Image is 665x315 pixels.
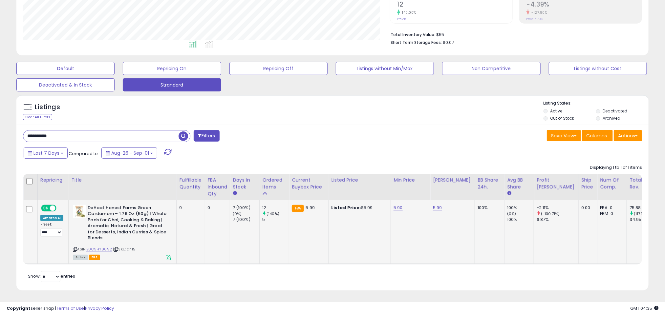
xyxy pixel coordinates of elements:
[233,211,242,216] small: (0%)
[397,17,406,21] small: Prev: 5
[586,132,607,139] span: Columns
[73,205,171,260] div: ASIN:
[233,177,257,190] div: Days In Stock
[28,273,75,279] span: Show: entries
[16,78,115,91] button: Deactivated & In Stock
[630,217,656,223] div: 34.95
[111,150,149,156] span: Aug-26 - Sep-01
[630,305,658,311] span: 2025-09-9 04:35 GMT
[208,177,227,197] div: FBA inbound Qty
[16,62,115,75] button: Default
[123,78,221,91] button: Strandard
[537,217,578,223] div: 6.87%
[86,246,112,252] a: B0C9HY8692
[42,205,50,211] span: ON
[69,150,99,157] span: Compared to:
[590,165,642,171] div: Displaying 1 to 1 of 1 items
[394,205,403,211] a: 5.90
[306,205,315,211] span: 5.99
[507,211,516,216] small: (0%)
[7,305,114,312] div: seller snap | |
[23,114,52,120] div: Clear All Filters
[547,130,581,141] button: Save View
[40,222,63,237] div: Preset:
[443,39,454,46] span: $0.07
[85,305,114,311] a: Privacy Policy
[603,115,620,121] label: Archived
[40,177,66,184] div: Repricing
[507,205,534,211] div: 100%
[630,177,654,190] div: Total Rev.
[267,211,279,216] small: (140%)
[507,177,531,190] div: Avg BB Share
[433,205,442,211] a: 5.99
[391,40,442,45] b: Short Term Storage Fees:
[537,205,578,211] div: -2.11%
[33,150,59,156] span: Last 7 Days
[478,177,502,190] div: BB Share 24h.
[600,177,624,190] div: Num of Comp.
[56,305,84,311] a: Terms of Use
[331,177,388,184] div: Listed Price
[73,255,88,260] span: All listings currently available for purchase on Amazon
[233,190,237,196] small: Days In Stock.
[550,115,574,121] label: Out of Stock
[292,205,304,212] small: FBA
[394,177,427,184] div: Min Price
[526,17,543,21] small: Prev: 15.79%
[35,103,60,112] h5: Listings
[541,211,560,216] small: (-130.71%)
[549,62,647,75] button: Listings without Cost
[179,205,200,211] div: 9
[391,32,436,37] b: Total Inventory Value:
[88,205,167,243] b: DeHaat Honest Farms Green Cardamom – 1.76 Oz (50g) | Whole Pods for Chai, Cooking & Baking | Arom...
[113,246,135,252] span: | SKU: dh15
[526,1,642,10] h2: -4.39%
[208,205,225,211] div: 0
[614,130,642,141] button: Actions
[262,217,289,223] div: 5
[71,177,174,184] div: Title
[331,205,386,211] div: $5.99
[233,205,259,211] div: 7 (100%)
[544,100,649,107] p: Listing States:
[336,62,434,75] button: Listings without Min/Max
[89,255,100,260] span: FBA
[391,30,637,38] li: $55
[507,217,534,223] div: 100%
[24,148,68,159] button: Last 7 Days
[433,177,472,184] div: [PERSON_NAME]
[123,62,221,75] button: Repricing On
[442,62,540,75] button: Non Competitive
[331,205,361,211] b: Listed Price:
[262,177,286,190] div: Ordered Items
[603,108,627,114] label: Deactivated
[600,211,622,217] div: FBM: 0
[634,211,648,216] small: (117.11%)
[233,217,259,223] div: 7 (100%)
[55,205,66,211] span: OFF
[101,148,157,159] button: Aug-26 - Sep-01
[529,10,547,15] small: -127.80%
[229,62,328,75] button: Repricing Off
[537,177,576,190] div: Profit [PERSON_NAME]
[582,130,613,141] button: Columns
[262,205,289,211] div: 12
[40,215,63,221] div: Amazon AI
[400,10,417,15] small: 140.00%
[179,177,202,190] div: Fulfillable Quantity
[507,190,511,196] small: Avg BB Share.
[478,205,499,211] div: 100%
[73,205,86,218] img: 41TEj6ngCQL._SL40_.jpg
[630,205,656,211] div: 75.88
[581,177,594,190] div: Ship Price
[292,177,326,190] div: Current Buybox Price
[550,108,563,114] label: Active
[7,305,31,311] strong: Copyright
[581,205,592,211] div: 0.00
[600,205,622,211] div: FBA: 0
[194,130,219,142] button: Filters
[397,1,512,10] h2: 12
